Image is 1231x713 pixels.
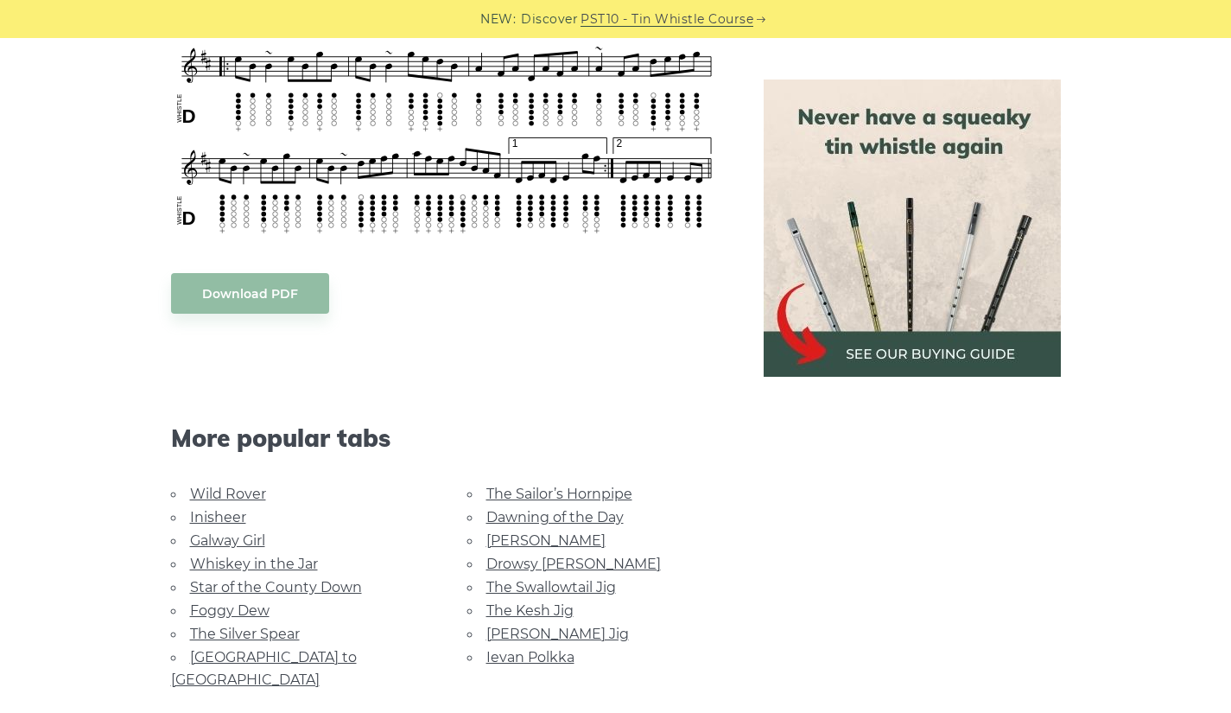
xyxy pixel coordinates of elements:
[486,579,616,595] a: The Swallowtail Jig
[486,626,629,642] a: [PERSON_NAME] Jig
[190,626,300,642] a: The Silver Spear
[486,556,661,572] a: Drowsy [PERSON_NAME]
[486,602,574,619] a: The Kesh Jig
[190,509,246,525] a: Inisheer
[171,273,329,314] a: Download PDF
[171,649,357,688] a: [GEOGRAPHIC_DATA] to [GEOGRAPHIC_DATA]
[190,532,265,549] a: Galway Girl
[190,556,318,572] a: Whiskey in the Jar
[486,649,574,665] a: Ievan Polkka
[171,423,722,453] span: More popular tabs
[486,509,624,525] a: Dawning of the Day
[486,486,632,502] a: The Sailor’s Hornpipe
[764,80,1061,377] img: tin whistle buying guide
[480,10,516,29] span: NEW:
[486,532,606,549] a: [PERSON_NAME]
[190,579,362,595] a: Star of the County Down
[190,486,266,502] a: Wild Rover
[190,602,270,619] a: Foggy Dew
[581,10,753,29] a: PST10 - Tin Whistle Course
[521,10,578,29] span: Discover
